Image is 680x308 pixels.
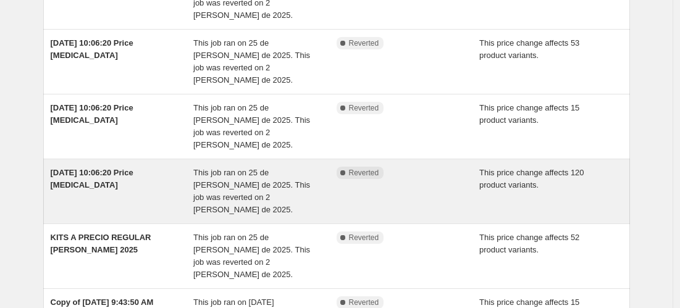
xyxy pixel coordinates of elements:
span: Reverted [349,233,379,243]
span: [DATE] 10:06:20 Price [MEDICAL_DATA] [51,38,133,60]
span: Reverted [349,38,379,48]
span: This price change affects 120 product variants. [479,168,584,189]
span: [DATE] 10:06:20 Price [MEDICAL_DATA] [51,103,133,125]
span: [DATE] 10:06:20 Price [MEDICAL_DATA] [51,168,133,189]
span: This job ran on 25 de [PERSON_NAME] de 2025. This job was reverted on 2 [PERSON_NAME] de 2025. [193,233,310,279]
span: This job ran on 25 de [PERSON_NAME] de 2025. This job was reverted on 2 [PERSON_NAME] de 2025. [193,103,310,149]
span: This job ran on 25 de [PERSON_NAME] de 2025. This job was reverted on 2 [PERSON_NAME] de 2025. [193,168,310,214]
span: This price change affects 15 product variants. [479,103,579,125]
span: This job ran on 25 de [PERSON_NAME] de 2025. This job was reverted on 2 [PERSON_NAME] de 2025. [193,38,310,85]
span: Reverted [349,298,379,307]
span: Reverted [349,168,379,178]
span: This price change affects 53 product variants. [479,38,579,60]
span: KITS A PRECIO REGULAR [PERSON_NAME] 2025 [51,233,151,254]
span: Reverted [349,103,379,113]
span: This price change affects 52 product variants. [479,233,579,254]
